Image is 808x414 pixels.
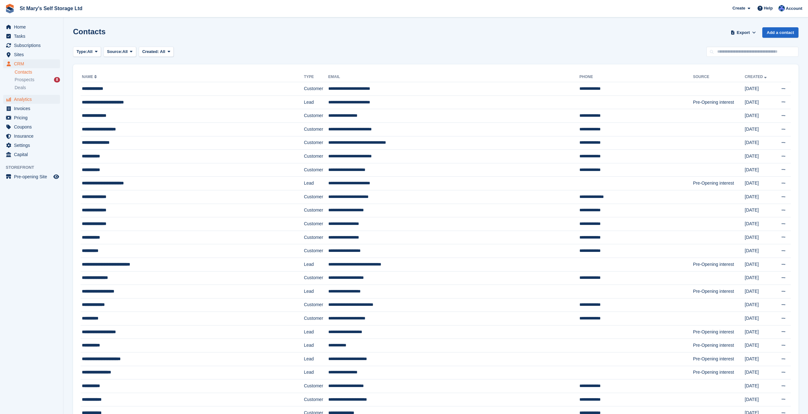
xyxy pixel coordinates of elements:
[14,23,52,31] span: Home
[693,285,745,299] td: Pre-Opening interest
[732,5,745,11] span: Create
[15,85,26,91] span: Deals
[745,352,774,366] td: [DATE]
[304,204,328,217] td: Customer
[3,32,60,41] a: menu
[745,122,774,136] td: [DATE]
[745,312,774,325] td: [DATE]
[5,4,15,13] img: stora-icon-8386f47178a22dfd0bd8f6a31ec36ba5ce8667c1dd55bd0f319d3a0aa187defe.svg
[745,163,774,177] td: [DATE]
[328,72,579,82] th: Email
[745,75,768,79] a: Created
[14,141,52,150] span: Settings
[3,141,60,150] a: menu
[745,95,774,109] td: [DATE]
[745,204,774,217] td: [DATE]
[3,41,60,50] a: menu
[745,366,774,379] td: [DATE]
[745,190,774,204] td: [DATE]
[123,49,128,55] span: All
[745,177,774,190] td: [DATE]
[14,104,52,113] span: Invoices
[14,32,52,41] span: Tasks
[745,258,774,271] td: [DATE]
[764,5,773,11] span: Help
[304,298,328,312] td: Customer
[304,379,328,393] td: Customer
[14,132,52,141] span: Insurance
[304,285,328,299] td: Lead
[107,49,122,55] span: Source:
[745,109,774,123] td: [DATE]
[14,95,52,104] span: Analytics
[15,77,34,83] span: Prospects
[3,172,60,181] a: menu
[693,339,745,352] td: Pre-Opening interest
[14,113,52,122] span: Pricing
[54,77,60,82] div: 8
[304,177,328,190] td: Lead
[73,27,106,36] h1: Contacts
[104,47,136,57] button: Source: All
[745,217,774,231] td: [DATE]
[579,72,693,82] th: Phone
[693,352,745,366] td: Pre-Opening interest
[52,173,60,181] a: Preview store
[778,5,785,11] img: Matthew Keenan
[745,82,774,96] td: [DATE]
[304,122,328,136] td: Customer
[745,150,774,163] td: [DATE]
[304,271,328,285] td: Customer
[14,50,52,59] span: Sites
[87,49,93,55] span: All
[304,109,328,123] td: Customer
[304,366,328,379] td: Lead
[304,72,328,82] th: Type
[304,190,328,204] td: Customer
[693,72,745,82] th: Source
[745,271,774,285] td: [DATE]
[14,150,52,159] span: Capital
[14,172,52,181] span: Pre-opening Site
[3,104,60,113] a: menu
[73,47,101,57] button: Type: All
[304,244,328,258] td: Customer
[693,177,745,190] td: Pre-Opening interest
[304,163,328,177] td: Customer
[693,258,745,271] td: Pre-Opening interest
[3,132,60,141] a: menu
[693,366,745,379] td: Pre-Opening interest
[304,95,328,109] td: Lead
[786,5,802,12] span: Account
[304,325,328,339] td: Lead
[304,82,328,96] td: Customer
[745,393,774,406] td: [DATE]
[693,95,745,109] td: Pre-Opening interest
[139,47,174,57] button: Created: All
[304,258,328,271] td: Lead
[745,339,774,352] td: [DATE]
[745,244,774,258] td: [DATE]
[745,231,774,244] td: [DATE]
[3,59,60,68] a: menu
[304,231,328,244] td: Customer
[15,76,60,83] a: Prospects 8
[729,27,757,38] button: Export
[304,339,328,352] td: Lead
[3,95,60,104] a: menu
[304,312,328,325] td: Customer
[15,69,60,75] a: Contacts
[745,285,774,299] td: [DATE]
[14,41,52,50] span: Subscriptions
[745,379,774,393] td: [DATE]
[745,298,774,312] td: [DATE]
[3,23,60,31] a: menu
[3,150,60,159] a: menu
[14,59,52,68] span: CRM
[6,164,63,171] span: Storefront
[304,217,328,231] td: Customer
[3,122,60,131] a: menu
[745,136,774,150] td: [DATE]
[14,122,52,131] span: Coupons
[693,325,745,339] td: Pre-Opening interest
